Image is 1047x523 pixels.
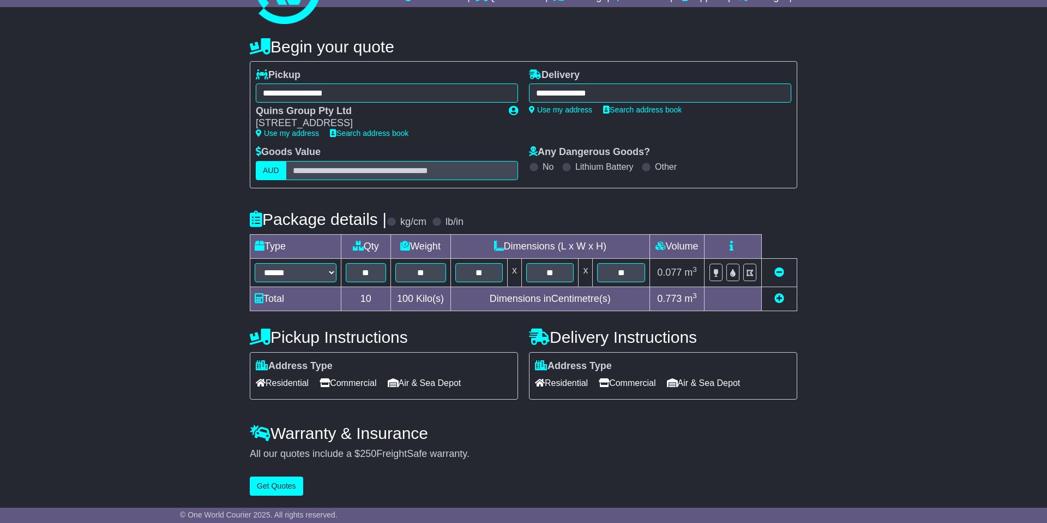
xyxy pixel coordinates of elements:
td: Volume [649,234,704,258]
div: [STREET_ADDRESS] [256,117,498,129]
td: 10 [341,287,391,311]
h4: Begin your quote [250,38,797,56]
h4: Package details | [250,210,387,228]
label: kg/cm [400,216,426,228]
label: AUD [256,161,286,180]
label: Lithium Battery [575,162,634,172]
label: Pickup [256,69,300,81]
td: Qty [341,234,391,258]
span: 250 [360,448,376,459]
span: m [684,293,697,304]
td: Kilo(s) [390,287,450,311]
h4: Warranty & Insurance [250,424,797,442]
td: Total [250,287,341,311]
h4: Pickup Instructions [250,328,518,346]
span: m [684,267,697,278]
label: lb/in [446,216,464,228]
span: Commercial [599,375,655,391]
span: Commercial [320,375,376,391]
sup: 3 [693,265,697,274]
h4: Delivery Instructions [529,328,797,346]
td: Dimensions (L x W x H) [450,234,649,258]
span: Residential [535,375,588,391]
td: Type [250,234,341,258]
span: 0.773 [657,293,682,304]
span: 100 [397,293,413,304]
label: Any Dangerous Goods? [529,146,650,158]
span: Air & Sea Depot [667,375,741,391]
td: Dimensions in Centimetre(s) [450,287,649,311]
a: Add new item [774,293,784,304]
sup: 3 [693,292,697,300]
a: Remove this item [774,267,784,278]
td: x [508,258,522,287]
span: © One World Courier 2025. All rights reserved. [180,510,338,519]
button: Get Quotes [250,477,303,496]
span: Residential [256,375,309,391]
span: Air & Sea Depot [388,375,461,391]
a: Search address book [603,105,682,114]
label: No [543,162,553,172]
label: Other [655,162,677,172]
a: Search address book [330,129,408,138]
label: Address Type [535,360,612,372]
label: Delivery [529,69,580,81]
td: x [579,258,593,287]
a: Use my address [256,129,319,138]
div: Quins Group Pty Ltd [256,105,498,117]
label: Goods Value [256,146,321,158]
a: Use my address [529,105,592,114]
div: All our quotes include a $ FreightSafe warranty. [250,448,797,460]
label: Address Type [256,360,333,372]
span: 0.077 [657,267,682,278]
td: Weight [390,234,450,258]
